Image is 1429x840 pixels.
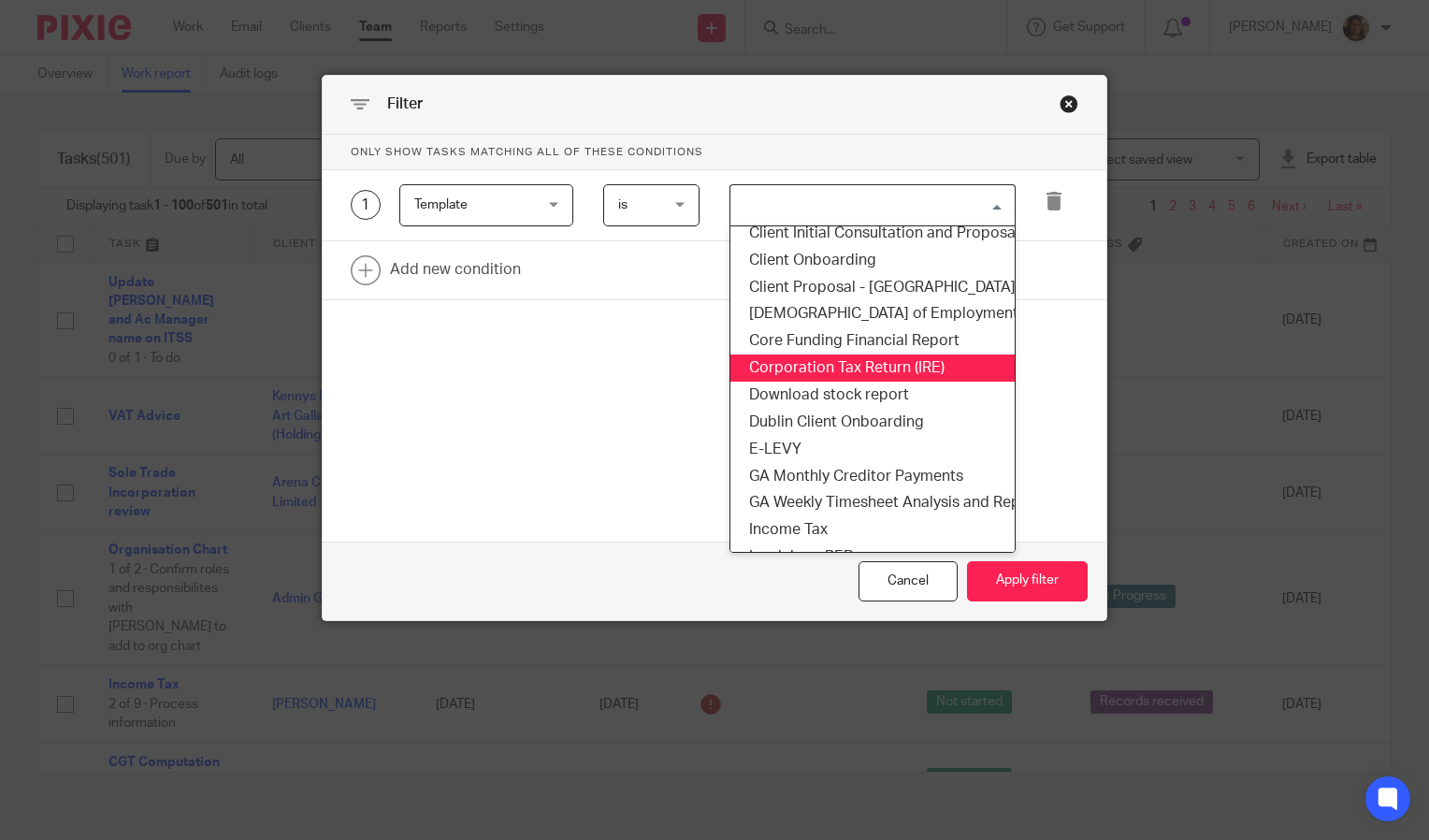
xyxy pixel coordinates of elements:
div: 1 [351,190,381,220]
span: is [618,198,628,211]
div: Search for option [729,184,1016,226]
li: [DEMOGRAPHIC_DATA] of Employment [730,300,1015,327]
span: Filter [387,96,423,111]
input: Search for option [732,189,1004,222]
li: Corporation Tax Return (IRE) [730,355,1015,382]
li: Download stock report [730,382,1015,409]
li: Client Initial Consultation and Proposal [730,220,1015,247]
p: Only show tasks matching all of these conditions [323,135,1106,170]
li: Dublin Client Onboarding [730,409,1015,436]
button: Apply filter [967,561,1088,601]
div: Close this dialog window [859,561,958,601]
li: Income Tax [730,516,1015,543]
li: GA Weekly Timesheet Analysis and Reporting [730,489,1015,516]
li: Core Funding Financial Report [730,327,1015,355]
li: GA Monthly Creditor Payments [730,463,1015,490]
li: Client Proposal - [GEOGRAPHIC_DATA] [730,274,1015,301]
li: E-LEVY [730,436,1015,463]
span: Template [414,198,468,211]
li: Client Onboarding [730,247,1015,274]
li: Invoicing - RED [730,543,1015,571]
div: Close this dialog window [1060,94,1078,113]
